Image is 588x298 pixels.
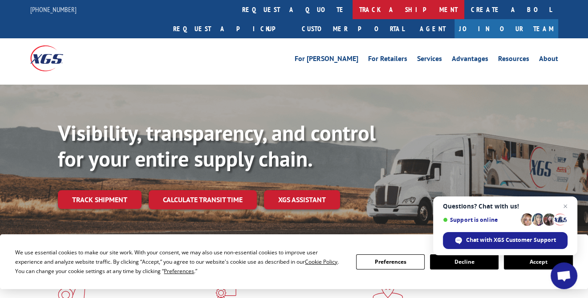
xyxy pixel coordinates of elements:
span: Questions? Chat with us! [443,203,568,210]
span: Cookie Policy [305,258,337,265]
button: Preferences [356,254,425,269]
a: Resources [498,55,529,65]
span: Support is online [443,216,518,223]
div: We use essential cookies to make our site work. With your consent, we may also use non-essential ... [15,248,345,276]
a: Agent [411,19,454,38]
span: Chat with XGS Customer Support [466,236,556,244]
span: Chat with XGS Customer Support [443,232,568,249]
button: Accept [504,254,572,269]
a: Join Our Team [454,19,558,38]
a: Customer Portal [295,19,411,38]
a: For [PERSON_NAME] [295,55,358,65]
a: Calculate transit time [149,190,257,209]
a: Request a pickup [166,19,295,38]
a: About [539,55,558,65]
a: Advantages [452,55,488,65]
a: Services [417,55,442,65]
a: Open chat [551,262,577,289]
a: Track shipment [58,190,142,209]
b: Visibility, transparency, and control for your entire supply chain. [58,119,376,172]
a: [PHONE_NUMBER] [30,5,77,14]
span: Preferences [164,267,194,275]
button: Decline [430,254,499,269]
a: For Retailers [368,55,407,65]
a: XGS ASSISTANT [264,190,340,209]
